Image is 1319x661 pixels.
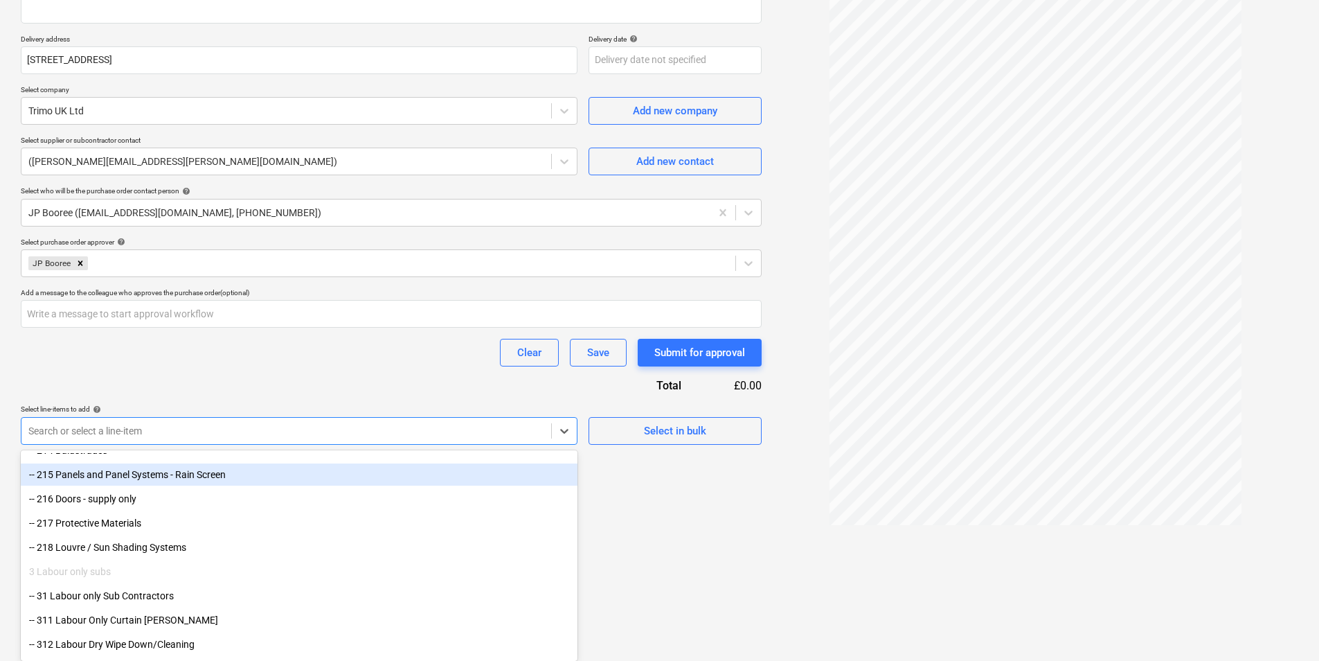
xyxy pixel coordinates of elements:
[90,405,101,414] span: help
[21,512,577,534] div: -- 217 Protective Materials
[21,35,577,46] p: Delivery address
[589,148,762,175] button: Add new contact
[28,256,73,270] div: JP Booree
[21,300,762,328] input: Write a message to start approval workflow
[21,136,577,148] p: Select supplier or subcontractor contact
[636,152,714,170] div: Add new contact
[570,339,627,367] button: Save
[627,35,638,43] span: help
[589,46,762,74] input: Delivery date not specified
[644,422,706,440] div: Select in bulk
[179,187,190,195] span: help
[21,609,577,631] div: -- 311 Labour Only Curtain Walling
[587,344,609,362] div: Save
[1250,594,1319,661] iframe: Chat Widget
[638,339,762,367] button: Submit for approval
[21,288,762,297] div: Add a message to the colleague who approves the purchase order (optional)
[21,186,762,195] div: Select who will be the purchase order contact person
[589,97,762,125] button: Add new company
[21,561,577,583] div: 3 Labour only subs
[500,339,559,367] button: Clear
[21,633,577,655] div: -- 312 Labour Dry Wipe Down/Cleaning
[73,256,88,270] div: Remove JP Booree
[21,536,577,558] div: -- 218 Louvre / Sun Shading Systems
[21,405,577,414] div: Select line-items to add
[21,439,577,461] div: -- 214 Balustrades
[21,85,577,97] p: Select company
[21,488,577,510] div: -- 216 Doors - supply only
[582,378,703,394] div: Total
[517,344,541,362] div: Clear
[654,344,745,362] div: Submit for approval
[21,609,577,631] div: -- 311 Labour Only Curtain [PERSON_NAME]
[589,417,762,445] button: Select in bulk
[21,238,762,247] div: Select purchase order approver
[21,585,577,607] div: -- 31 Labour only Sub Contractors
[633,102,717,120] div: Add new company
[703,378,762,394] div: £0.00
[21,46,577,74] input: Delivery address
[589,35,762,44] div: Delivery date
[21,464,577,486] div: -- 215 Panels and Panel Systems - Rain Screen
[114,238,125,246] span: help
